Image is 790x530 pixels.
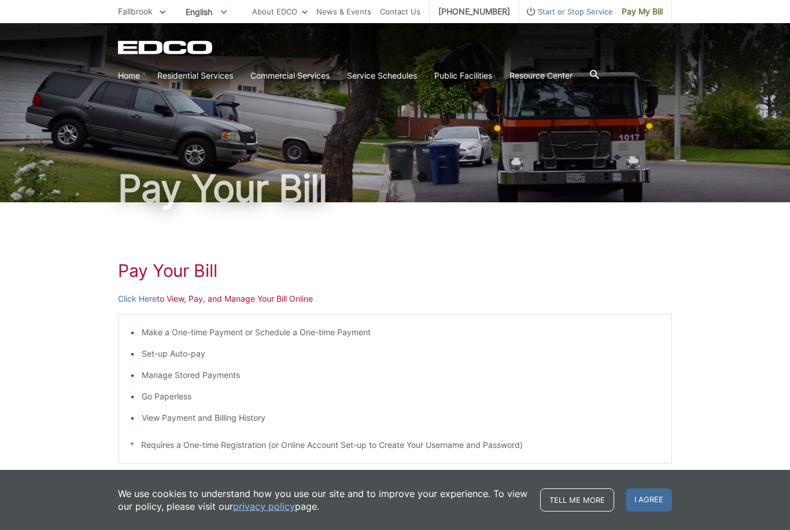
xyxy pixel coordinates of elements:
[118,292,672,305] p: to View, Pay, and Manage Your Bill Online
[510,69,573,82] a: Resource Center
[434,69,492,82] a: Public Facilities
[142,412,660,424] li: View Payment and Billing History
[118,487,529,513] p: We use cookies to understand how you use our site and to improve your experience. To view our pol...
[252,5,308,18] a: About EDCO
[626,488,672,512] span: I agree
[347,69,417,82] a: Service Schedules
[118,260,672,281] h1: Pay Your Bill
[540,488,614,512] a: Tell me more
[118,69,140,82] a: Home
[316,5,371,18] a: News & Events
[233,500,295,513] a: privacy policy
[250,69,330,82] a: Commercial Services
[118,292,157,305] a: Click Here
[157,69,233,82] a: Residential Services
[142,390,660,403] li: Go Paperless
[118,6,153,16] span: Fallbrook
[118,170,672,207] h1: Pay Your Bill
[380,5,420,18] a: Contact Us
[142,326,660,339] li: Make a One-time Payment or Schedule a One-time Payment
[118,40,214,54] a: EDCD logo. Return to the homepage.
[142,369,660,381] li: Manage Stored Payments
[142,347,660,360] li: Set-up Auto-pay
[622,5,663,18] span: Pay My Bill
[130,439,660,451] p: * Requires a One-time Registration (or Online Account Set-up to Create Your Username and Password)
[177,2,235,21] span: English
